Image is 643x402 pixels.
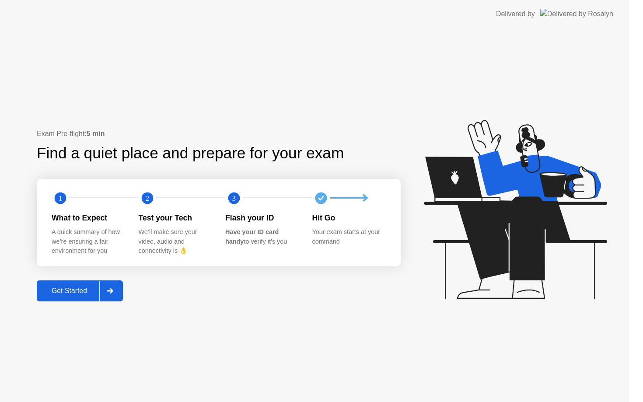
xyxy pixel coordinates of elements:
[37,142,345,165] div: Find a quiet place and prepare for your exam
[312,227,385,246] div: Your exam starts at your command
[232,194,236,202] text: 3
[225,227,298,246] div: to verify it’s you
[540,9,613,19] img: Delivered by Rosalyn
[39,287,99,295] div: Get Started
[87,130,105,137] b: 5 min
[139,212,212,224] div: Test your Tech
[225,212,298,224] div: Flash your ID
[52,212,125,224] div: What to Expect
[59,194,62,202] text: 1
[145,194,149,202] text: 2
[496,9,535,19] div: Delivered by
[37,129,401,139] div: Exam Pre-flight:
[312,212,385,224] div: Hit Go
[52,227,125,256] div: A quick summary of how we’re ensuring a fair environment for you
[225,228,279,245] b: Have your ID card handy
[139,227,212,256] div: We’ll make sure your video, audio and connectivity is 👌
[37,280,123,301] button: Get Started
